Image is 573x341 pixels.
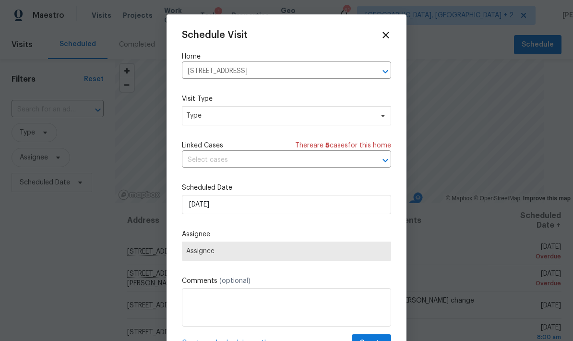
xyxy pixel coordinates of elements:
[186,247,387,255] span: Assignee
[295,141,391,150] span: There are case s for this home
[182,183,391,193] label: Scheduled Date
[182,141,223,150] span: Linked Cases
[219,278,251,284] span: (optional)
[182,276,391,286] label: Comments
[182,153,364,168] input: Select cases
[182,94,391,104] label: Visit Type
[182,230,391,239] label: Assignee
[379,154,392,167] button: Open
[186,111,373,121] span: Type
[325,142,330,149] span: 5
[379,65,392,78] button: Open
[381,30,391,40] span: Close
[182,30,248,40] span: Schedule Visit
[182,64,364,79] input: Enter in an address
[182,195,391,214] input: M/D/YYYY
[182,52,391,61] label: Home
